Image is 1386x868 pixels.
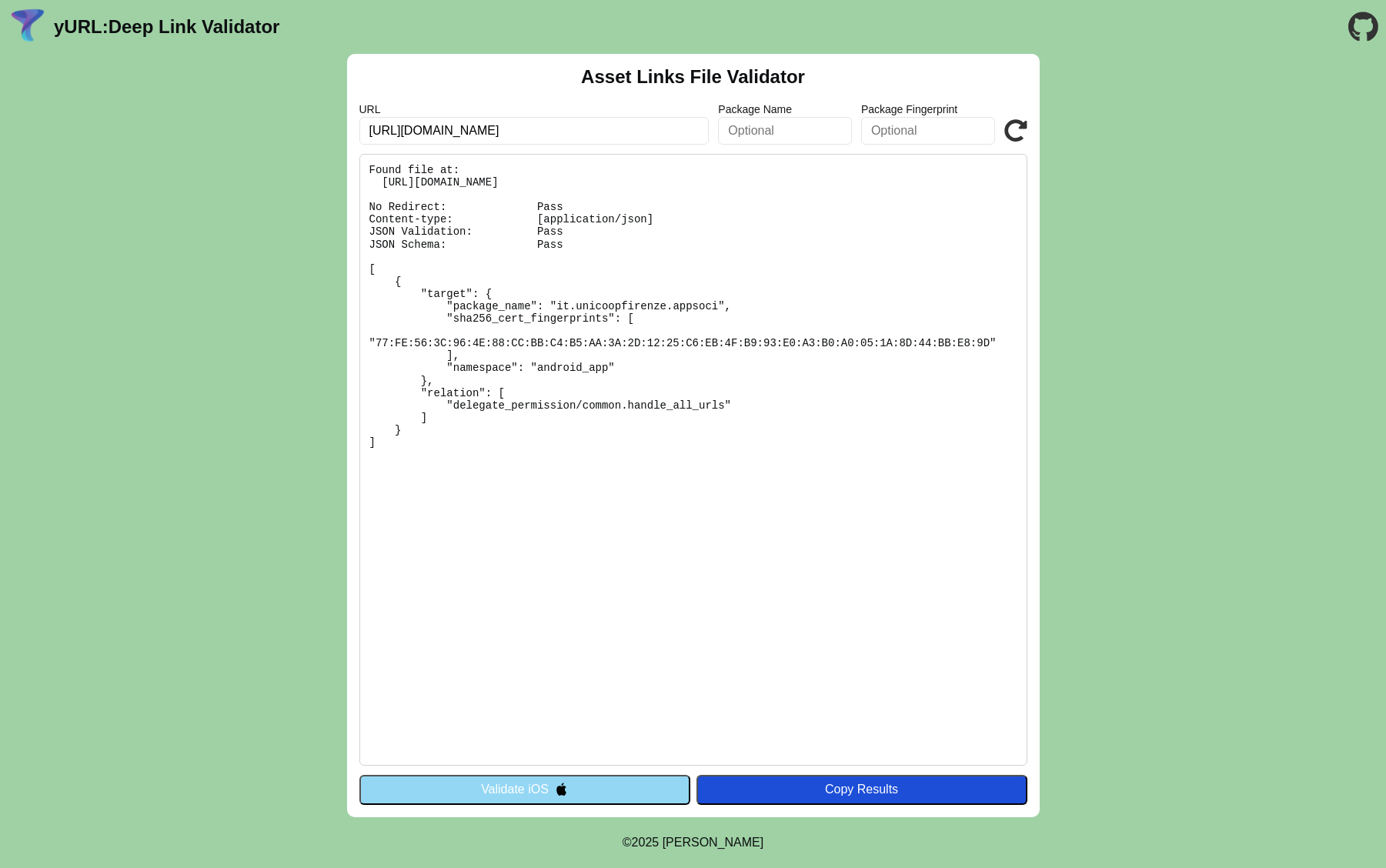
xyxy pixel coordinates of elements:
span: 2025 [632,836,660,849]
img: appleIcon.svg [555,783,568,796]
input: Required [359,117,710,145]
label: Package Fingerprint [861,103,995,115]
input: Optional [861,117,995,145]
a: Michael Ibragimchayev's Personal Site [663,836,764,849]
label: Package Name [718,103,852,115]
a: yURL:Deep Link Validator [54,16,279,38]
pre: Found file at: [URL][DOMAIN_NAME] No Redirect: Pass Content-type: [application/json] JSON Validat... [359,154,1027,766]
input: Optional [718,117,852,145]
div: Copy Results [704,783,1020,796]
button: Copy Results [696,775,1027,804]
h2: Asset Links File Validator [581,66,805,88]
footer: © [623,817,763,868]
img: yURL Logo [8,7,48,47]
label: URL [359,103,710,115]
button: Validate iOS [359,775,690,804]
